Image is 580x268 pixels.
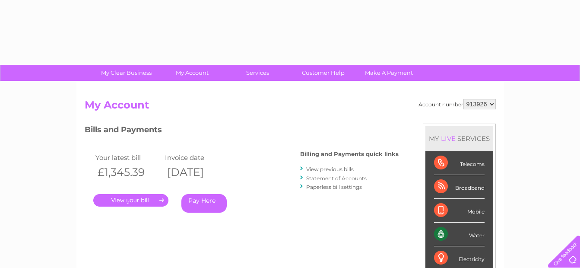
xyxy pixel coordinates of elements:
div: Water [434,223,485,246]
th: £1,345.39 [93,163,163,181]
div: Account number [418,99,496,109]
a: Pay Here [181,194,227,213]
h2: My Account [85,99,496,115]
h4: Billing and Payments quick links [300,151,399,157]
div: Broadband [434,175,485,199]
h3: Bills and Payments [85,124,399,139]
a: View previous bills [306,166,354,172]
div: Telecoms [434,151,485,175]
div: LIVE [439,134,457,143]
div: Mobile [434,199,485,223]
a: . [93,194,168,207]
div: MY SERVICES [425,126,493,151]
td: Invoice date [163,152,232,163]
a: My Clear Business [91,65,162,81]
td: Your latest bill [93,152,163,163]
a: Customer Help [288,65,359,81]
a: Make A Payment [353,65,425,81]
a: Paperless bill settings [306,184,362,190]
a: My Account [156,65,228,81]
a: Statement of Accounts [306,175,367,182]
a: Services [222,65,293,81]
th: [DATE] [163,163,232,181]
